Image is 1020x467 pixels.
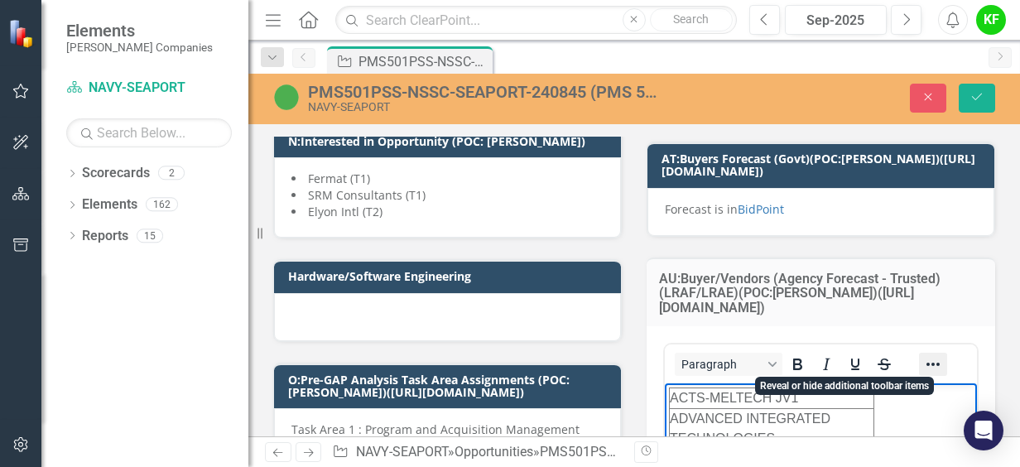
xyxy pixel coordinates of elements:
img: ClearPoint Strategy [8,19,37,48]
a: Elements [82,195,137,214]
h3: O:Pre-GAP Analysis Task Area Assignments (POC: [PERSON_NAME])([URL][DOMAIN_NAME]) [288,373,613,399]
button: Bold [783,353,811,376]
td: AESIR TECHNOLOGIES [5,168,209,189]
h3: Hardware/Software Engineering [288,270,613,282]
span: Paragraph [681,358,763,371]
td: AI SIGNAL RESEARCH [5,189,209,209]
div: Open Intercom Messenger [964,411,1003,450]
button: Reveal or hide additional toolbar items [919,353,947,376]
td: ADVANCED INTERNET MARKETING [5,66,209,107]
button: Sep-2025 [785,5,887,35]
img: Active [273,84,300,110]
a: BidPoint [738,201,784,217]
div: PMS501PSS-NSSC-SEAPORT-240845 (PMS 501 PROFESSIONAL SUPPORT SERVICES (SEAPORT NXG)) [308,83,666,101]
button: Strikethrough [870,353,898,376]
small: [PERSON_NAME] Companies [66,41,213,54]
a: Opportunities [455,444,533,460]
div: 162 [146,198,178,212]
input: Search Below... [66,118,232,147]
div: 2 [158,166,185,181]
h3: N:Interested in Opportunity (POC: [PERSON_NAME]) [288,135,613,147]
a: Scorecards [82,164,150,183]
div: NAVY-SEAPORT [308,101,666,113]
h3: AT:Buyers Forecast (Govt)(POC:[PERSON_NAME])([URL][DOMAIN_NAME]) [662,152,986,178]
td: [PERSON_NAME] Boat Shop Epsilon Systems Solutions Marine Group Boatworks [5,230,209,291]
button: Italic [812,353,840,376]
div: PMS501PSS-NSSC-SEAPORT-240845 (PMS 501 PROFESSIONAL SUPPORT SERVICES (SEAPORT NXG)) [358,51,488,72]
td: ACTS-MELTECH JV1 [5,5,209,26]
span: Elyon Intl (T2) [308,204,382,219]
div: 15 [137,229,163,243]
h3: AU:Buyer/Vendors (Agency Forecast - Trusted)(LRAF/LRAE)(POC:[PERSON_NAME])([URL][DOMAIN_NAME]) [659,272,983,315]
p: Task Area 1 : Program and Acquisition Management [291,421,604,441]
a: NAVY-SEAPORT [356,444,448,460]
span: AECOM MANAGEMENT SERVICES [5,130,152,164]
p: Forecast is in [665,201,977,218]
span: Elements [66,21,213,41]
button: Search [650,8,733,31]
span: SRM Consultants (T1) [308,187,426,203]
td: ADVANTEDGE TECHNOLOGY [5,107,209,128]
div: Sep-2025 [791,11,881,31]
input: Search ClearPoint... [335,6,737,35]
button: Underline [841,353,869,376]
div: » » [332,443,622,462]
a: NAVY-SEAPORT [66,79,232,98]
span: Search [673,12,709,26]
td: ADVANCED INTEGRATED TECHNOLOGIES [5,26,209,66]
a: Reports [82,227,128,246]
span: Fermat (T1) [308,171,370,186]
button: Block Paragraph [675,353,782,376]
td: Airgas [GEOGRAPHIC_DATA] [5,209,209,230]
button: KF [976,5,1006,35]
